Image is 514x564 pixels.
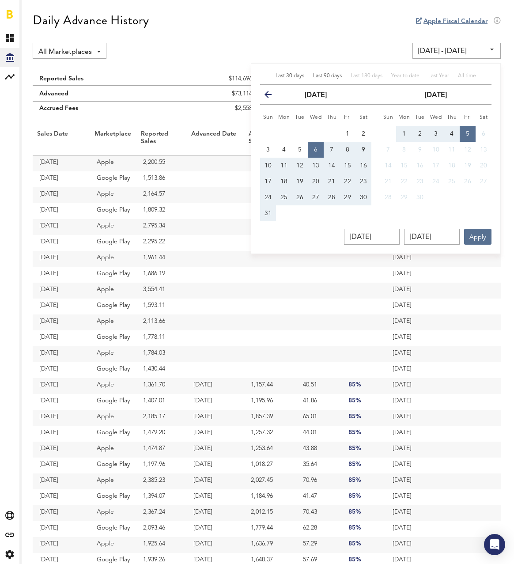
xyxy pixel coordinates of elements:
[187,489,244,505] td: [DATE]
[33,171,90,187] td: [DATE]
[33,299,90,314] td: [DATE]
[476,126,491,142] button: 6
[342,489,386,505] td: 85%
[401,194,408,201] span: 29
[314,147,317,153] span: 6
[33,473,90,489] td: [DATE]
[448,163,455,169] span: 18
[136,426,187,442] td: 1,479.20
[244,426,296,442] td: 1,257.32
[296,178,303,185] span: 19
[386,394,443,410] td: [DATE]
[342,410,386,426] td: 85%
[164,68,267,86] td: $114,696.77
[136,378,187,394] td: 1,361.70
[187,378,244,394] td: [DATE]
[312,178,319,185] span: 20
[362,147,365,153] span: 9
[136,330,187,346] td: 1,778.11
[464,115,471,120] small: Friday
[136,521,187,537] td: 2,093.46
[476,158,491,174] button: 20
[448,178,455,185] span: 25
[396,174,412,189] button: 22
[136,187,187,203] td: 2,164.57
[355,174,371,189] button: 23
[386,473,443,489] td: [DATE]
[265,210,272,216] span: 31
[360,178,367,185] span: 23
[428,126,444,142] button: 3
[33,219,90,235] td: [DATE]
[33,235,90,251] td: [DATE]
[430,115,442,120] small: Wednesday
[328,178,335,185] span: 21
[386,283,443,299] td: [DATE]
[346,131,349,137] span: 1
[386,410,443,426] td: [DATE]
[90,155,136,171] td: Apple
[90,537,136,553] td: Apple
[90,521,136,537] td: Google Play
[385,178,392,185] span: 21
[416,178,423,185] span: 23
[298,147,302,153] span: 5
[344,229,400,245] input: __/__/____
[296,194,303,201] span: 26
[383,115,393,120] small: Sunday
[187,442,244,458] td: [DATE]
[296,442,342,458] td: 43.88
[296,394,342,410] td: 41.86
[484,534,505,555] div: Open Intercom Messenger
[33,426,90,442] td: [DATE]
[415,115,425,120] small: Tuesday
[282,147,286,153] span: 4
[22,48,30,67] a: Transactions
[351,73,382,79] span: Last 180 days
[244,458,296,473] td: 1,018.27
[292,189,308,205] button: 26
[90,283,136,299] td: Apple
[33,128,90,155] th: Sales Date
[90,362,136,378] td: Google Play
[136,314,187,330] td: 2,113.66
[136,155,187,171] td: 2,200.55
[90,314,136,330] td: Apple
[265,194,272,201] span: 24
[386,521,443,537] td: [DATE]
[33,537,90,553] td: [DATE]
[448,147,455,153] span: 11
[278,115,290,120] small: Monday
[447,115,457,120] small: Thursday
[464,147,471,153] span: 12
[328,194,335,201] span: 28
[464,163,471,169] span: 19
[340,189,355,205] button: 29
[342,521,386,537] td: 85%
[310,115,322,120] small: Wednesday
[22,87,30,106] a: Invoices
[444,158,460,174] button: 18
[33,203,90,219] td: [DATE]
[386,505,443,521] td: [DATE]
[396,142,412,158] button: 8
[360,194,367,201] span: 30
[362,131,365,137] span: 2
[324,174,340,189] button: 21
[296,163,303,169] span: 12
[476,142,491,158] button: 13
[33,68,164,86] td: Reported Sales
[136,442,187,458] td: 1,474.87
[136,219,187,235] td: 2,795.34
[280,163,287,169] span: 11
[296,426,342,442] td: 44.01
[418,131,422,137] span: 2
[432,178,439,185] span: 24
[412,174,428,189] button: 23
[136,505,187,521] td: 2,367.24
[386,378,443,394] td: [DATE]
[396,126,412,142] button: 1
[342,458,386,473] td: 85%
[244,394,296,410] td: 1,195.96
[423,18,488,24] a: Apple Fiscal Calendar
